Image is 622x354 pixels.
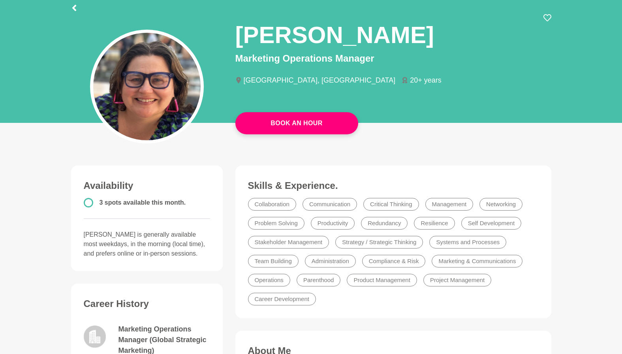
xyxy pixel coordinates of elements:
p: Marketing Operations Manager [235,51,551,66]
li: [GEOGRAPHIC_DATA], [GEOGRAPHIC_DATA] [235,77,402,84]
h3: Career History [84,298,210,310]
h3: Availability [84,180,210,192]
p: [PERSON_NAME] is generally available most weekdays, in the morning (local time), and prefers onli... [84,230,210,258]
li: 20+ years [402,77,448,84]
span: 3 spots available this month. [100,199,186,206]
a: Book An Hour [235,112,358,134]
img: logo [84,326,106,348]
h1: [PERSON_NAME] [235,20,434,50]
h3: Skills & Experience. [248,180,539,192]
